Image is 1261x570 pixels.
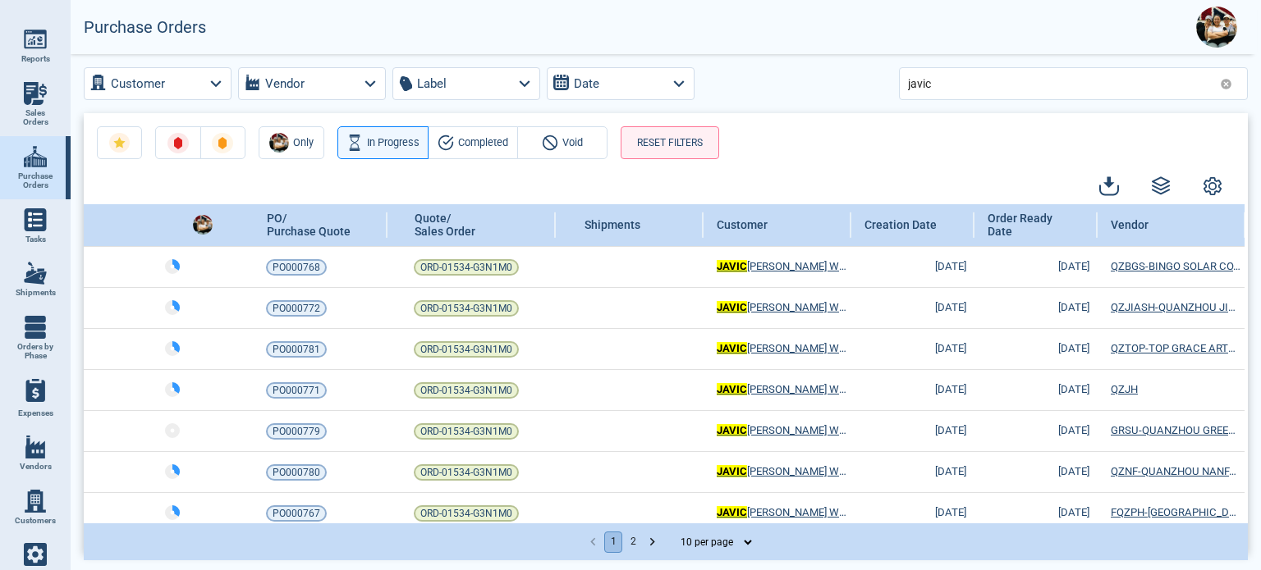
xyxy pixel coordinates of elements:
span: Tasks [25,235,46,244]
span: Expenses [18,408,53,418]
h2: Purchase Orders [84,18,206,37]
img: menu_icon [24,208,47,231]
a: FQZPH-[GEOGRAPHIC_DATA] QUANZHOU PENGHONG [1111,505,1241,521]
a: QZNF-QUANZHOU NANFANG GIFTS CO [1111,464,1241,480]
span: Void [562,134,583,152]
span: Reports [21,54,50,64]
button: Date [547,67,695,100]
span: PO/ Purchase Quote [267,212,351,238]
button: Vendor [238,67,386,100]
a: JAVIC[PERSON_NAME] WHOLESALE [717,300,847,316]
td: [DATE] [851,287,974,328]
td: [DATE] [974,287,1098,328]
button: RESET FILTERS [621,126,719,159]
button: Customer [84,67,232,100]
span: PO000780 [273,464,320,481]
td: [DATE] [851,246,974,287]
span: In Progress [367,134,420,152]
a: ORD-01534-G3N1M0 [414,464,519,481]
span: Order Ready Date [988,212,1067,239]
span: PO000781 [273,341,320,358]
span: ORD-01534-G3N1M0 [420,341,512,358]
span: Shipments [16,288,56,298]
img: Avatar [193,215,213,235]
span: Purchase Orders [13,171,57,190]
span: PO000768 [273,259,320,276]
a: GRSU-QUANZHOU GREENSUN TECHNOLOGY CO., LTD. [1111,423,1241,439]
span: ORD-01534-G3N1M0 [420,464,512,481]
span: [PERSON_NAME] WHOLESALE [717,423,847,439]
input: Search for PO or Sales Order or shipment number, etc. [908,71,1213,95]
button: AvatarOnly [259,126,324,159]
button: Go to next page [644,531,662,553]
img: menu_icon [24,543,47,566]
a: PO000767 [266,505,327,522]
img: Avatar [269,133,289,153]
a: PO000781 [266,341,327,358]
span: PO000779 [273,423,320,440]
a: PO000780 [266,464,327,481]
a: ORD-01534-G3N1M0 [414,341,519,358]
span: Vendor [1111,218,1149,231]
span: Sales Orders [13,108,57,127]
td: [DATE] [851,328,974,369]
span: Vendors [20,462,52,472]
span: ORD-01534-G3N1M0 [420,259,512,276]
label: Date [574,73,599,94]
td: [DATE] [974,451,1098,492]
a: PO000768 [266,259,327,276]
a: QZTOP-TOP GRACE ARTS & CRAFTS CO., LTD. [1111,341,1241,357]
a: QZJH [1111,382,1241,398]
td: [DATE] [851,410,974,451]
td: [DATE] [974,492,1098,533]
span: QZBGS-BINGO SOLAR CO., LTD [1111,259,1241,275]
img: menu_icon [24,262,47,285]
span: [PERSON_NAME] WHOLESALE [717,505,847,521]
img: Avatar [1196,7,1237,48]
button: page 1 [604,531,622,553]
span: PO000767 [273,505,320,522]
span: PO000772 [273,300,320,317]
a: PO000771 [266,382,327,399]
a: JAVIC[PERSON_NAME] WHOLESALE [717,423,847,439]
a: QZJIASH-QUANZHOU JIASHENG METAL & PLASTIC PRODUCTS CO. LTD. [1111,300,1241,316]
a: JAVIC[PERSON_NAME] WHOLESALE [717,505,847,521]
td: [DATE] [851,492,974,533]
td: [DATE] [851,451,974,492]
a: PO000772 [266,300,327,317]
a: PO000779 [266,423,327,440]
span: Only [293,134,314,152]
span: Customer [717,218,768,231]
img: menu_icon [24,145,47,168]
span: PO000771 [273,382,320,399]
span: Orders by Phase [13,342,57,361]
a: JAVIC[PERSON_NAME] WHOLESALE [717,382,847,398]
a: JAVIC[PERSON_NAME] WHOLESALE [717,259,847,275]
a: ORD-01534-G3N1M0 [414,259,519,276]
img: menu_icon [24,490,47,513]
a: JAVIC[PERSON_NAME] WHOLESALE [717,341,847,357]
mark: JAVIC [717,465,747,477]
button: Completed [428,126,518,159]
nav: pagination navigation [584,531,663,553]
button: Void [517,126,608,159]
mark: JAVIC [717,383,747,395]
label: Vendor [265,73,305,94]
label: Label [417,73,447,94]
span: [PERSON_NAME] WHOLESALE [717,259,847,275]
button: In Progress [337,126,429,159]
span: Shipments [585,218,640,231]
td: [DATE] [851,369,974,410]
span: ORD-01534-G3N1M0 [420,382,512,399]
span: [PERSON_NAME] WHOLESALE [717,382,847,398]
span: [PERSON_NAME] WHOLESALE [717,341,847,357]
mark: JAVIC [717,342,747,354]
mark: JAVIC [717,260,747,272]
img: menu_icon [24,28,47,51]
a: ORD-01534-G3N1M0 [414,505,519,522]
